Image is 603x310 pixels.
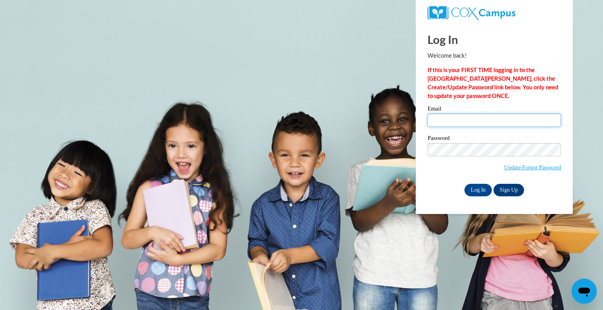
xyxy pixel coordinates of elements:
[504,164,561,170] a: Update/Forgot Password
[428,135,561,143] label: Password
[428,67,558,99] strong: If this is your FIRST TIME logging in to the [GEOGRAPHIC_DATA][PERSON_NAME], click the Create/Upd...
[428,31,561,47] h1: Log In
[572,279,597,304] iframe: Button to launch messaging window
[428,6,561,20] a: COX Campus
[464,184,492,196] input: Log In
[428,106,561,114] label: Email
[428,6,515,20] img: COX Campus
[428,51,561,60] p: Welcome back!
[493,184,524,196] a: Sign Up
